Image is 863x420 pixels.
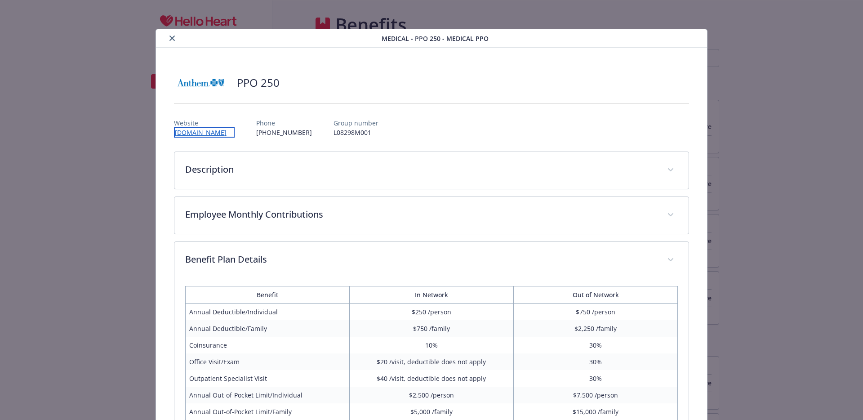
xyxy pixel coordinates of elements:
p: Benefit Plan Details [185,253,657,266]
th: In Network [349,286,513,304]
th: Benefit [185,286,349,304]
img: Anthem Blue Cross [174,69,228,96]
div: Benefit Plan Details [174,242,689,279]
td: Office Visit/Exam [185,353,349,370]
td: $250 /person [349,304,513,321]
td: $7,500 /person [514,387,678,403]
td: $750 /person [514,304,678,321]
a: [DOMAIN_NAME] [174,127,235,138]
p: Website [174,118,235,128]
td: 10% [349,337,513,353]
div: Employee Monthly Contributions [174,197,689,234]
td: 30% [514,353,678,370]
td: 30% [514,370,678,387]
div: Description [174,152,689,189]
td: Annual Out-of-Pocket Limit/Individual [185,387,349,403]
td: Annual Out-of-Pocket Limit/Family [185,403,349,420]
td: Coinsurance [185,337,349,353]
p: Phone [256,118,312,128]
th: Out of Network [514,286,678,304]
button: close [167,33,178,44]
p: Description [185,163,657,176]
p: Group number [334,118,378,128]
td: $2,250 /family [514,320,678,337]
td: $40 /visit, deductible does not apply [349,370,513,387]
td: $2,500 /person [349,387,513,403]
td: Annual Deductible/Individual [185,304,349,321]
td: Outpatient Specialist Visit [185,370,349,387]
p: [PHONE_NUMBER] [256,128,312,137]
h2: PPO 250 [237,75,280,90]
td: 30% [514,337,678,353]
td: $750 /family [349,320,513,337]
td: $15,000 /family [514,403,678,420]
td: Annual Deductible/Family [185,320,349,337]
p: Employee Monthly Contributions [185,208,657,221]
span: Medical - PPO 250 - Medical PPO [382,34,489,43]
p: L08298M001 [334,128,378,137]
td: $5,000 /family [349,403,513,420]
td: $20 /visit, deductible does not apply [349,353,513,370]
